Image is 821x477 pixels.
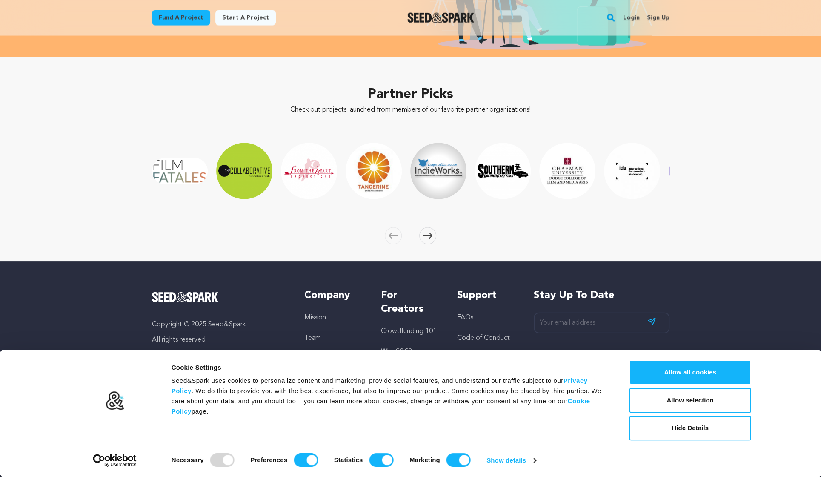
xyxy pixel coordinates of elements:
a: Why S&S? [381,348,412,355]
button: Hide Details [629,416,751,440]
img: Tangerine Entertainment [346,143,402,199]
img: The Film Collaborative [216,143,272,199]
strong: Marketing [409,456,440,463]
h5: Support [457,289,516,302]
img: Cinefemme [669,143,725,199]
img: International Documentary Association [604,143,660,199]
img: logo [105,391,124,411]
img: Seed&Spark Logo Dark Mode [407,13,474,23]
a: Seed&Spark Homepage [152,292,288,302]
a: Mission [304,314,326,321]
img: Seed&Spark Logo [152,292,219,302]
img: IndieWorks [410,143,466,199]
a: Team [304,335,321,342]
button: Allow all cookies [629,360,751,385]
strong: Statistics [334,456,363,463]
div: Seed&Spark uses cookies to personalize content and marketing, provide social features, and unders... [172,376,610,417]
h5: Stay up to date [534,289,669,302]
h5: For Creators [381,289,440,316]
h5: Company [304,289,363,302]
a: Login [623,11,640,25]
h2: Partner Picks [152,84,669,105]
img: From the Heart Productions [281,143,337,199]
input: Your email address [534,313,669,333]
a: Start a project [215,10,276,26]
img: Southern Documentary Fund [475,143,531,199]
a: Usercentrics Cookiebot - opens in a new window [77,454,152,467]
img: Dodge College of Film and Media Arts at Chapman University [539,143,595,199]
a: Sign up [647,11,669,25]
strong: Necessary [172,456,204,463]
a: Crowdfunding 101 [381,328,437,335]
p: All rights reserved [152,335,288,345]
img: Film Fatales [152,158,208,184]
strong: Preferences [250,456,287,463]
a: Code of Conduct [457,335,510,342]
a: Show details [486,454,536,467]
a: FAQs [457,314,473,321]
button: Allow selection [629,388,751,413]
div: Cookie Settings [172,362,610,373]
a: Fund a project [152,10,210,26]
p: Check out projects launched from members of our favorite partner organizations! [152,105,669,115]
p: Copyright © 2025 Seed&Spark [152,319,288,330]
a: Seed&Spark Homepage [407,13,474,23]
